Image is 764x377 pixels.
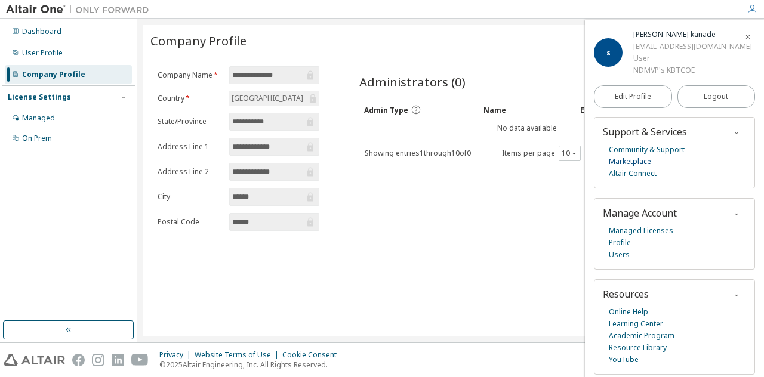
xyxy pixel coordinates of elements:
span: Showing entries 1 through 10 of 0 [365,148,471,158]
span: Administrators (0) [359,73,466,90]
button: 10 [562,149,578,158]
div: On Prem [22,134,52,143]
span: Items per page [502,146,581,161]
div: shivam kanade [633,29,752,41]
span: Support & Services [603,125,687,138]
a: Marketplace [609,156,651,168]
label: Postal Code [158,217,222,227]
button: Logout [677,85,756,108]
img: Altair One [6,4,155,16]
div: User [633,52,752,64]
a: Learning Center [609,318,663,330]
div: [GEOGRAPHIC_DATA] [229,91,319,106]
td: No data available [359,119,695,137]
a: Resource Library [609,342,667,354]
a: Online Help [609,306,648,318]
div: Managed [22,113,55,123]
img: youtube.svg [131,354,149,366]
a: Altair Connect [609,168,657,180]
p: © 2025 Altair Engineering, Inc. All Rights Reserved. [159,360,344,370]
label: Country [158,94,222,103]
label: Address Line 1 [158,142,222,152]
div: Privacy [159,350,195,360]
span: Logout [704,91,728,103]
img: facebook.svg [72,354,85,366]
span: Edit Profile [615,92,651,101]
div: NDMVP's KBTCOE [633,64,752,76]
label: State/Province [158,117,222,126]
a: YouTube [609,354,639,366]
a: Community & Support [609,144,685,156]
div: [GEOGRAPHIC_DATA] [230,92,305,105]
span: s [606,48,611,58]
div: Name [483,100,571,119]
a: Edit Profile [594,85,672,108]
div: [EMAIL_ADDRESS][DOMAIN_NAME] [633,41,752,52]
div: User Profile [22,48,63,58]
img: instagram.svg [92,354,104,366]
div: License Settings [8,92,71,102]
label: City [158,192,222,202]
a: Profile [609,237,631,249]
span: Manage Account [603,206,677,220]
span: Company Profile [150,32,247,49]
img: altair_logo.svg [4,354,65,366]
div: Dashboard [22,27,61,36]
img: linkedin.svg [112,354,124,366]
label: Address Line 2 [158,167,222,177]
span: Resources [603,288,649,301]
label: Company Name [158,70,222,80]
div: Website Terms of Use [195,350,282,360]
a: Academic Program [609,330,674,342]
div: Email [580,100,630,119]
div: Company Profile [22,70,85,79]
div: Cookie Consent [282,350,344,360]
a: Managed Licenses [609,225,673,237]
a: Users [609,249,630,261]
span: Admin Type [364,105,408,115]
